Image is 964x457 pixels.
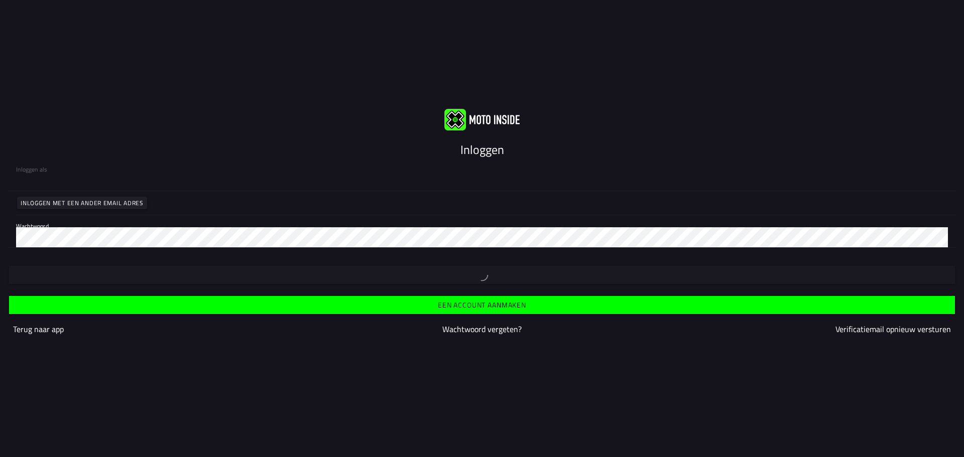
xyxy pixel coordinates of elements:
[835,323,951,335] a: Verificatiemail opnieuw versturen
[9,296,955,314] ion-button: Een account aanmaken
[460,140,504,159] ion-text: Inloggen
[17,197,147,209] ion-button: Inloggen met een ander email adres
[442,323,522,335] a: Wachtwoord vergeten?
[13,323,64,335] a: Terug naar app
